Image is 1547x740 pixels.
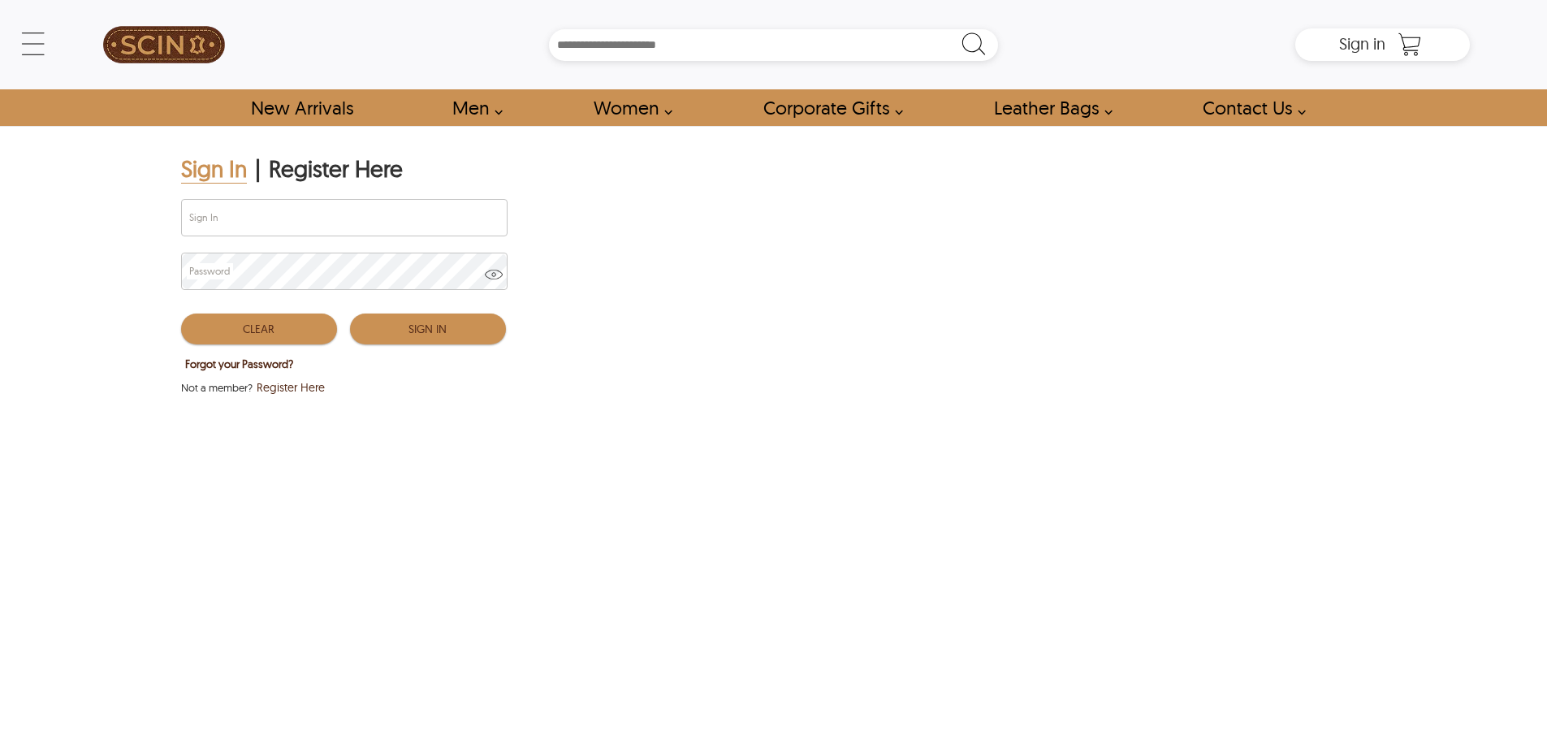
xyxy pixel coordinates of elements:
a: shop men's leather jackets [434,89,512,126]
a: contact-us [1184,89,1315,126]
div: | [255,154,261,184]
a: Shop New Arrivals [232,89,371,126]
div: Register Here [269,154,403,184]
a: Shop Leather Bags [975,89,1121,126]
button: Sign In [350,314,506,344]
span: Register Here [257,379,325,396]
a: Sign in [1339,39,1385,52]
img: SCIN [103,8,225,81]
div: Sign In [181,154,247,184]
button: Clear [181,314,337,344]
a: Shopping Cart [1394,32,1426,57]
span: Not a member? [181,379,253,396]
span: Sign in [1339,33,1385,54]
a: Shop Women Leather Jackets [575,89,681,126]
a: SCIN [77,8,251,81]
button: Forgot your Password? [181,353,297,374]
a: Shop Leather Corporate Gifts [745,89,912,126]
